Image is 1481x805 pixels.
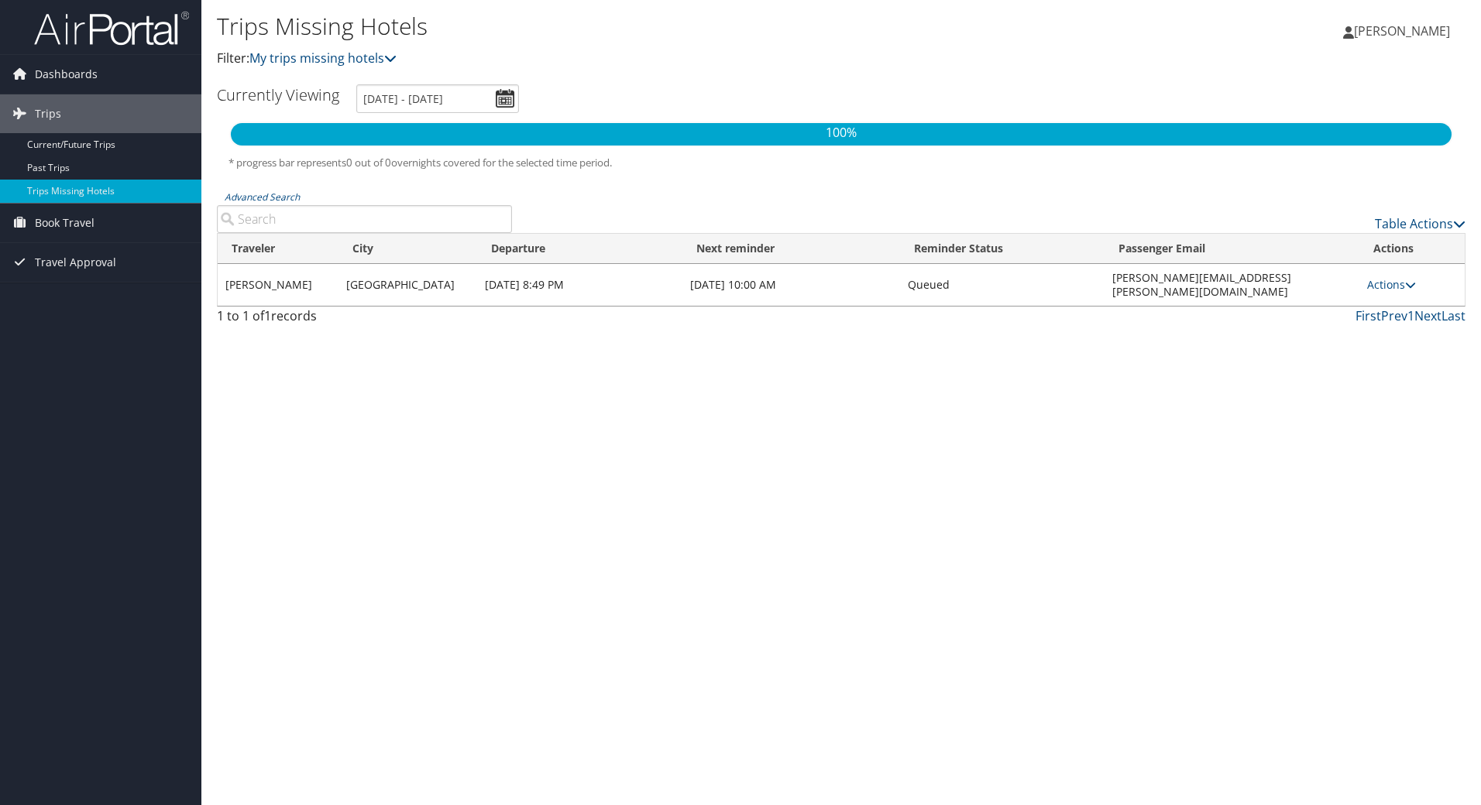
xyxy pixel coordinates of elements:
[1441,307,1466,324] a: Last
[1105,264,1359,306] td: [PERSON_NAME][EMAIL_ADDRESS][PERSON_NAME][DOMAIN_NAME]
[900,264,1105,306] td: Queued
[231,123,1452,143] p: 100%
[477,234,682,264] th: Departure: activate to sort column descending
[477,264,682,306] td: [DATE] 8:49 PM
[1375,215,1466,232] a: Table Actions
[249,50,397,67] a: My trips missing hotels
[682,264,901,306] td: [DATE] 10:00 AM
[217,49,1050,69] p: Filter:
[682,234,901,264] th: Next reminder
[1105,234,1359,264] th: Passenger Email: activate to sort column ascending
[225,190,300,204] a: Advanced Search
[229,156,1454,170] h5: * progress bar represents overnights covered for the selected time period.
[1354,22,1450,39] span: [PERSON_NAME]
[1359,234,1465,264] th: Actions
[35,94,61,133] span: Trips
[338,234,477,264] th: City: activate to sort column ascending
[218,234,338,264] th: Traveler: activate to sort column ascending
[1407,307,1414,324] a: 1
[1343,8,1466,54] a: [PERSON_NAME]
[217,10,1050,43] h1: Trips Missing Hotels
[35,55,98,94] span: Dashboards
[35,204,94,242] span: Book Travel
[34,10,189,46] img: airportal-logo.png
[346,156,391,170] span: 0 out of 0
[1414,307,1441,324] a: Next
[356,84,519,113] input: [DATE] - [DATE]
[217,84,339,105] h3: Currently Viewing
[900,234,1105,264] th: Reminder Status
[338,264,477,306] td: [GEOGRAPHIC_DATA]
[35,243,116,282] span: Travel Approval
[218,264,338,306] td: [PERSON_NAME]
[217,307,512,333] div: 1 to 1 of records
[217,205,512,233] input: Advanced Search
[264,307,271,324] span: 1
[1367,277,1416,292] a: Actions
[1381,307,1407,324] a: Prev
[1356,307,1381,324] a: First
